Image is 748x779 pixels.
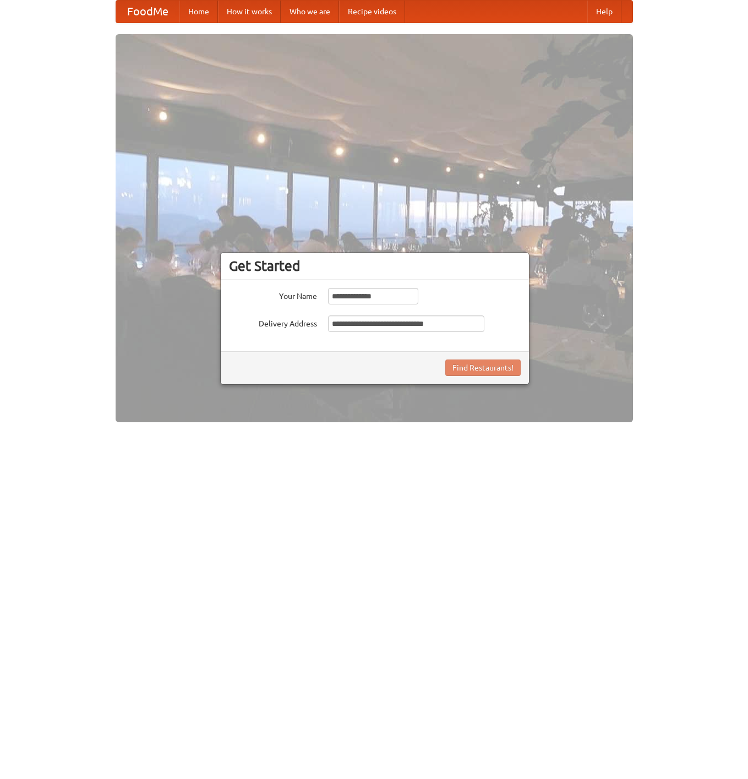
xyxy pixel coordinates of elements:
[179,1,218,23] a: Home
[229,258,521,274] h3: Get Started
[281,1,339,23] a: Who we are
[229,315,317,329] label: Delivery Address
[587,1,621,23] a: Help
[229,288,317,302] label: Your Name
[445,359,521,376] button: Find Restaurants!
[116,1,179,23] a: FoodMe
[218,1,281,23] a: How it works
[339,1,405,23] a: Recipe videos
